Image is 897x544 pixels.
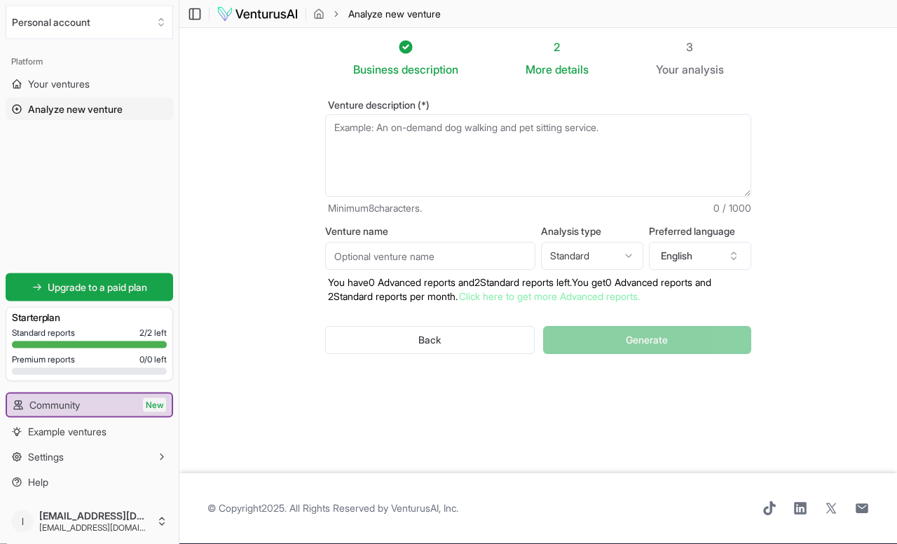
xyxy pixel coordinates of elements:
[459,290,640,302] a: Click here to get more Advanced reports.
[217,6,299,22] img: logo
[353,61,399,78] span: Business
[6,273,173,301] a: Upgrade to a paid plan
[6,471,173,494] a: Help
[39,522,151,533] span: [EMAIL_ADDRESS][DOMAIN_NAME]
[348,7,441,21] span: Analyze new venture
[325,276,751,304] p: You have 0 Advanced reports and 2 Standard reports left. Y ou get 0 Advanced reports and 2 Standa...
[28,77,90,91] span: Your ventures
[328,201,422,215] span: Minimum 8 characters.
[526,39,589,55] div: 2
[29,398,80,412] span: Community
[39,510,151,522] span: [EMAIL_ADDRESS][DOMAIN_NAME]
[402,62,458,76] span: description
[6,446,173,468] button: Settings
[656,39,724,55] div: 3
[656,61,679,78] span: Your
[325,226,535,236] label: Venture name
[713,201,751,215] span: 0 / 1000
[6,421,173,443] a: Example ventures
[541,226,643,236] label: Analysis type
[682,62,724,76] span: analysis
[12,311,167,325] h3: Starter plan
[555,62,589,76] span: details
[207,501,458,515] span: © Copyright 2025 . All Rights Reserved by .
[325,100,751,110] label: Venture description (*)
[11,510,34,533] span: l
[325,326,535,354] button: Back
[143,398,166,412] span: New
[325,242,535,270] input: Optional venture name
[6,505,173,538] button: l[EMAIL_ADDRESS][DOMAIN_NAME][EMAIL_ADDRESS][DOMAIN_NAME]
[6,50,173,73] div: Platform
[28,425,107,439] span: Example ventures
[6,6,173,39] button: Select an organization
[313,7,441,21] nav: breadcrumb
[28,450,64,464] span: Settings
[28,102,123,116] span: Analyze new venture
[28,475,48,489] span: Help
[139,354,167,365] span: 0 / 0 left
[48,280,147,294] span: Upgrade to a paid plan
[526,61,552,78] span: More
[649,242,751,270] button: English
[6,73,173,95] a: Your ventures
[6,98,173,121] a: Analyze new venture
[7,394,172,416] a: CommunityNew
[139,327,167,339] span: 2 / 2 left
[12,327,75,339] span: Standard reports
[12,354,75,365] span: Premium reports
[649,226,751,236] label: Preferred language
[391,502,456,514] a: VenturusAI, Inc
